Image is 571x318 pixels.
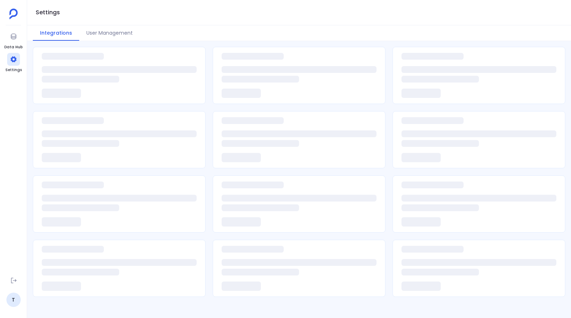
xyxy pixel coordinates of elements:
[4,30,22,50] a: Data Hub
[9,9,18,19] img: petavue logo
[36,8,60,18] h1: Settings
[6,293,21,307] a: T
[4,44,22,50] span: Data Hub
[79,25,140,41] button: User Management
[33,25,79,41] button: Integrations
[5,53,22,73] a: Settings
[5,67,22,73] span: Settings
